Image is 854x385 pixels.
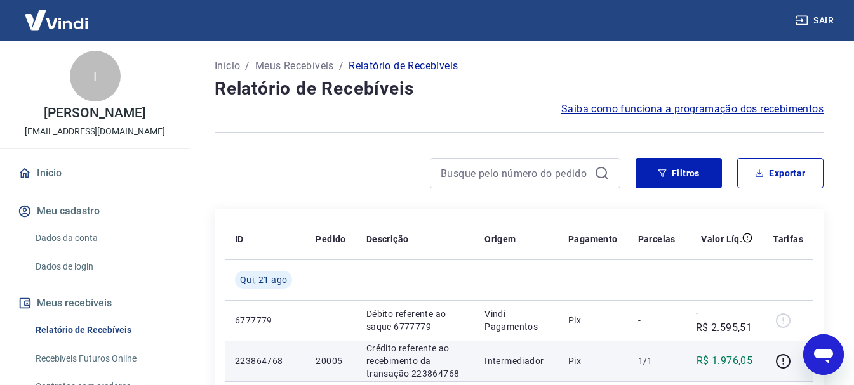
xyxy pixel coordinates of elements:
[15,289,175,317] button: Meus recebíveis
[235,314,295,327] p: 6777779
[441,164,589,183] input: Busque pelo número do pedido
[240,273,287,286] span: Qui, 21 ago
[70,51,121,101] div: I
[30,254,175,280] a: Dados de login
[561,101,824,117] a: Saiba como funciona a programação dos recebimentos
[638,314,676,327] p: -
[44,107,145,120] p: [PERSON_NAME]
[638,355,676,367] p: 1/1
[30,317,175,343] a: Relatório de Recebíveis
[696,305,752,336] p: -R$ 2.595,51
[484,355,548,367] p: Intermediador
[773,233,803,245] p: Tarifas
[215,76,824,101] h4: Relatório de Recebíveis
[15,197,175,225] button: Meu cadastro
[15,1,98,39] img: Vindi
[568,314,618,327] p: Pix
[803,334,844,375] iframe: Botão para abrir a janela de mensagens
[316,233,345,245] p: Pedido
[339,58,344,74] p: /
[316,355,345,367] p: 20005
[235,355,295,367] p: 223864768
[697,353,752,369] p: R$ 1.976,05
[701,233,742,245] p: Valor Líq.
[484,308,548,333] p: Vindi Pagamentos
[638,233,676,245] p: Parcelas
[568,355,618,367] p: Pix
[245,58,250,74] p: /
[484,233,516,245] p: Origem
[255,58,334,74] a: Meus Recebíveis
[366,233,409,245] p: Descrição
[568,233,618,245] p: Pagamento
[30,225,175,251] a: Dados da conta
[636,158,722,188] button: Filtros
[793,9,839,32] button: Sair
[30,346,175,372] a: Recebíveis Futuros Online
[25,125,165,138] p: [EMAIL_ADDRESS][DOMAIN_NAME]
[235,233,244,245] p: ID
[366,342,464,380] p: Crédito referente ao recebimento da transação 223864768
[737,158,824,188] button: Exportar
[215,58,240,74] a: Início
[366,308,464,333] p: Débito referente ao saque 6777779
[349,58,458,74] p: Relatório de Recebíveis
[15,159,175,187] a: Início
